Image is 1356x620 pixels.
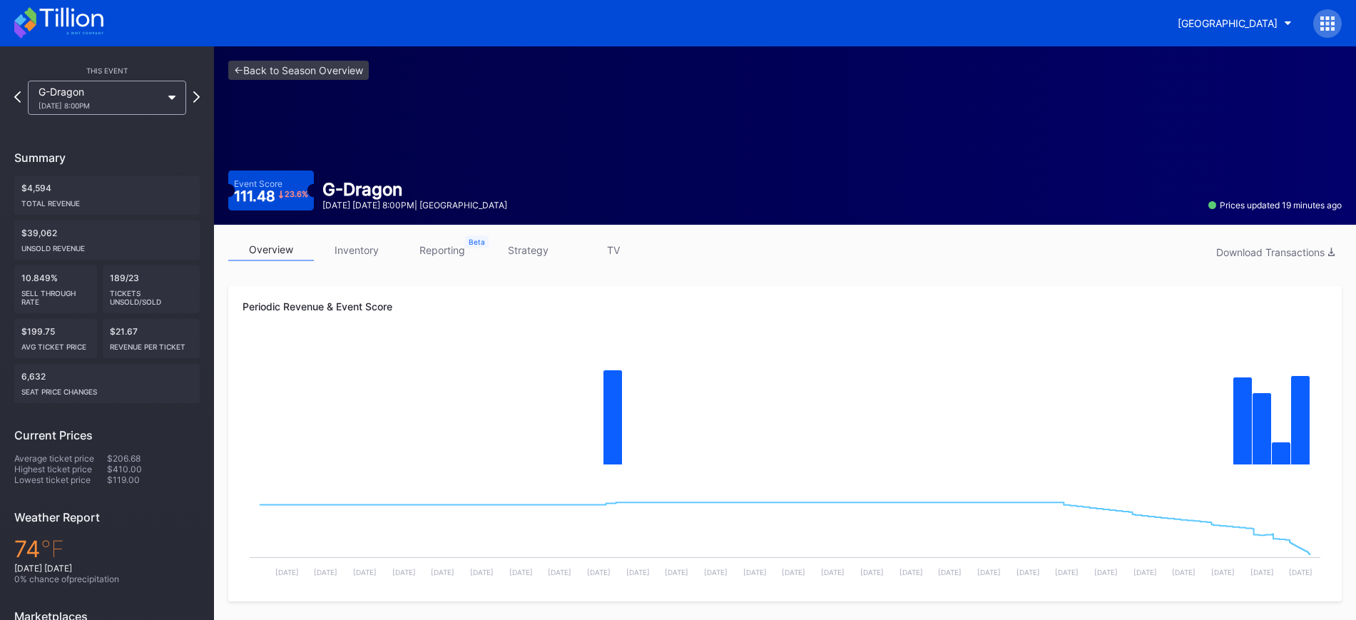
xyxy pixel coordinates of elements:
div: This Event [14,66,200,75]
button: [GEOGRAPHIC_DATA] [1167,10,1303,36]
text: [DATE] [1250,568,1274,576]
svg: Chart title [243,337,1327,480]
text: [DATE] [860,568,884,576]
text: [DATE] [470,568,494,576]
text: [DATE] [1133,568,1157,576]
div: [DATE] 8:00PM [39,101,161,110]
text: [DATE] [938,568,962,576]
div: G-Dragon [322,179,507,200]
div: 23.6 % [285,190,308,198]
div: 10.849% [14,265,97,313]
a: TV [571,239,656,261]
div: G-Dragon [39,86,161,110]
a: reporting [399,239,485,261]
div: 111.48 [234,189,309,203]
div: Revenue per ticket [110,337,193,351]
text: [DATE] [1055,568,1079,576]
text: [DATE] [548,568,571,576]
text: [DATE] [821,568,845,576]
div: Total Revenue [21,193,193,208]
div: Lowest ticket price [14,474,107,485]
div: Prices updated 19 minutes ago [1208,200,1342,210]
div: [GEOGRAPHIC_DATA] [1178,17,1278,29]
a: strategy [485,239,571,261]
span: ℉ [41,535,64,563]
text: [DATE] [314,568,337,576]
div: 6,632 [14,364,200,403]
div: Event Score [234,178,282,189]
text: [DATE] [353,568,377,576]
svg: Chart title [243,480,1327,587]
a: inventory [314,239,399,261]
div: 189/23 [103,265,200,313]
text: [DATE] [626,568,650,576]
div: Current Prices [14,428,200,442]
div: Download Transactions [1216,246,1335,258]
text: [DATE] [665,568,688,576]
text: [DATE] [392,568,416,576]
a: <-Back to Season Overview [228,61,369,80]
div: $119.00 [107,474,200,485]
div: $4,594 [14,176,200,215]
text: [DATE] [275,568,299,576]
text: [DATE] [1211,568,1235,576]
div: Avg ticket price [21,337,90,351]
div: Sell Through Rate [21,283,90,306]
text: [DATE] [1094,568,1118,576]
text: [DATE] [509,568,533,576]
text: [DATE] [431,568,454,576]
div: Unsold Revenue [21,238,193,253]
div: 74 [14,535,200,563]
div: Highest ticket price [14,464,107,474]
a: overview [228,239,314,261]
text: [DATE] [704,568,728,576]
div: [DATE] [DATE] [14,563,200,574]
text: [DATE] [1289,568,1312,576]
div: Tickets Unsold/Sold [110,283,193,306]
div: Summary [14,151,200,165]
div: $206.68 [107,453,200,464]
div: Average ticket price [14,453,107,464]
text: [DATE] [587,568,611,576]
text: [DATE] [1172,568,1196,576]
div: Weather Report [14,510,200,524]
div: $39,062 [14,220,200,260]
div: $410.00 [107,464,200,474]
div: [DATE] [DATE] 8:00PM | [GEOGRAPHIC_DATA] [322,200,507,210]
div: 0 % chance of precipitation [14,574,200,584]
button: Download Transactions [1209,243,1342,262]
text: [DATE] [977,568,1001,576]
div: $199.75 [14,319,97,358]
text: [DATE] [782,568,805,576]
div: seat price changes [21,382,193,396]
div: $21.67 [103,319,200,358]
text: [DATE] [1016,568,1040,576]
text: [DATE] [899,568,923,576]
text: [DATE] [743,568,767,576]
div: Periodic Revenue & Event Score [243,300,1327,312]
